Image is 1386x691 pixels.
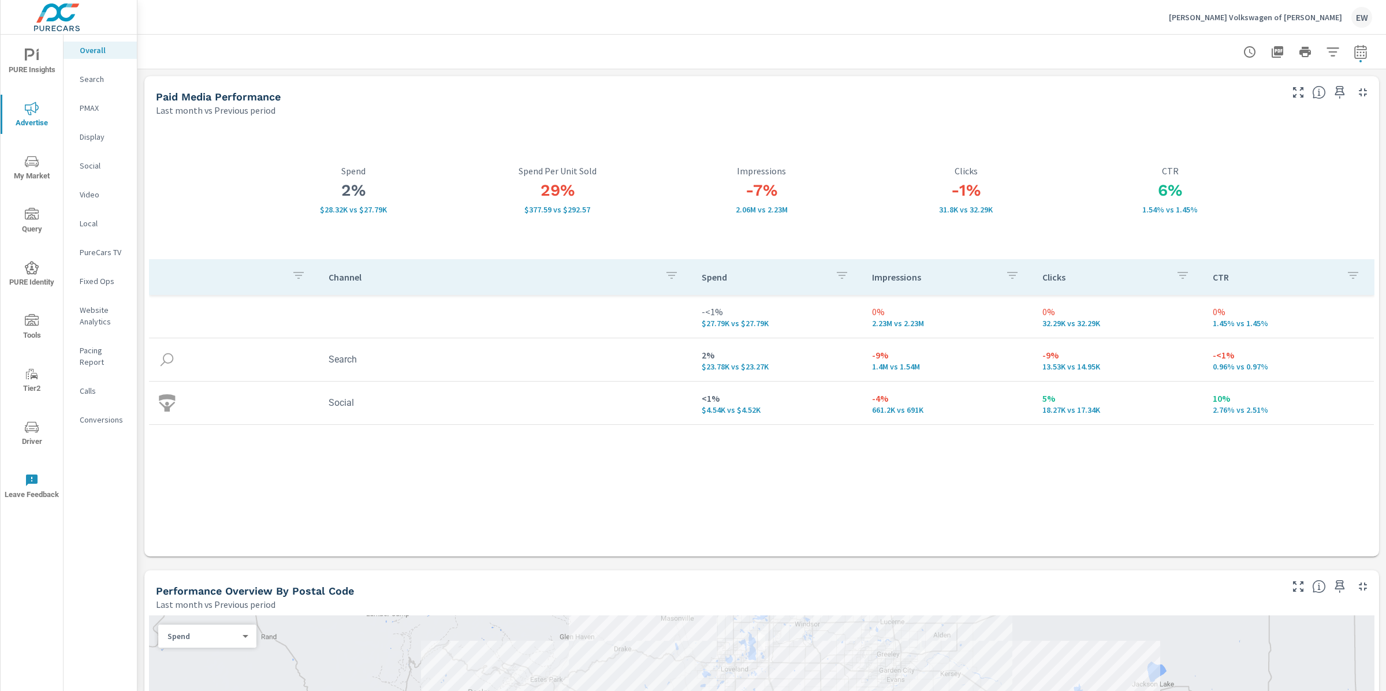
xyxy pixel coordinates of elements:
p: Website Analytics [80,304,128,327]
td: Social [319,388,692,417]
p: -<1% [1213,348,1365,362]
p: Conversions [80,414,128,425]
h3: 6% [1068,181,1272,200]
div: PureCars TV [64,244,137,261]
span: PURE Insights [4,48,59,77]
button: Make Fullscreen [1289,577,1307,596]
p: 1.54% vs 1.45% [1068,205,1272,214]
p: <1% [702,391,854,405]
p: Clicks [864,166,1068,176]
div: Website Analytics [64,301,137,330]
p: Pacing Report [80,345,128,368]
div: Calls [64,382,137,399]
p: -9% [1042,348,1194,362]
p: Spend [167,631,238,641]
p: Clicks [1042,271,1167,283]
p: $4,535 vs $4,524 [702,405,854,414]
div: Fixed Ops [64,272,137,290]
span: PURE Identity [4,261,59,289]
h3: -7% [660,181,864,200]
p: Spend [251,166,456,176]
p: $28,319 vs $27,794 [251,205,456,214]
p: $23,784 vs $23,270 [702,362,854,371]
p: 31,802 vs 32,286 [864,205,1068,214]
p: -9% [872,348,1024,362]
span: Understand performance data by postal code. Individual postal codes can be selected and expanded ... [1312,580,1326,593]
p: 13.53K vs 14.95K [1042,362,1194,371]
p: Social [80,160,128,171]
img: icon-social.svg [158,394,176,412]
div: Pacing Report [64,342,137,371]
span: Driver [4,420,59,449]
div: Spend [158,631,247,642]
div: Social [64,157,137,174]
p: 2,064,519 vs 2,228,665 [660,205,864,214]
div: PMAX [64,99,137,117]
p: Display [80,131,128,143]
h3: 2% [251,181,456,200]
button: Minimize Widget [1354,577,1372,596]
p: $27,794 vs $27,794 [702,319,854,328]
p: 661,202 vs 691,004 [872,405,1024,414]
div: Conversions [64,411,137,428]
span: Leave Feedback [4,473,59,502]
p: 2,228,665 vs 2,228,665 [872,319,1024,328]
span: My Market [4,155,59,183]
span: Save this to your personalized report [1331,577,1349,596]
p: [PERSON_NAME] Volkswagen of [PERSON_NAME] [1169,12,1342,23]
p: CTR [1213,271,1337,283]
h5: Performance Overview By Postal Code [156,585,354,597]
p: Calls [80,385,128,397]
h5: Paid Media Performance [156,91,281,103]
p: 0% [872,305,1024,319]
p: $377.59 vs $292.57 [456,205,660,214]
p: 18,270 vs 17,339 [1042,405,1194,414]
div: nav menu [1,35,63,513]
p: Local [80,218,128,229]
span: Advertise [4,102,59,130]
td: Search [319,345,692,374]
p: CTR [1068,166,1272,176]
p: Spend [702,271,826,283]
p: Channel [329,271,655,283]
div: Video [64,186,137,203]
span: Tools [4,314,59,342]
p: 2% [702,348,854,362]
h3: -1% [864,181,1068,200]
span: Tier2 [4,367,59,395]
span: Query [4,208,59,236]
p: 5% [1042,391,1194,405]
span: Understand performance metrics over the selected time range. [1312,85,1326,99]
button: Select Date Range [1349,40,1372,64]
p: 32,286 vs 32,286 [1042,319,1194,328]
button: Make Fullscreen [1289,83,1307,102]
p: Search [80,73,128,85]
p: Spend Per Unit Sold [456,166,660,176]
p: PMAX [80,102,128,114]
p: PureCars TV [80,246,128,258]
p: 1,403,317 vs 1,537,661 [872,362,1024,371]
p: Impressions [660,166,864,176]
p: Last month vs Previous period [156,103,275,117]
div: Local [64,215,137,232]
p: 10% [1213,391,1365,405]
p: 2.76% vs 2.51% [1213,405,1365,414]
div: Display [64,128,137,145]
span: Save this to your personalized report [1331,83,1349,102]
div: Overall [64,42,137,59]
p: 0% [1042,305,1194,319]
p: Video [80,189,128,200]
img: icon-search.svg [158,351,176,368]
p: -<1% [702,305,854,319]
button: Minimize Widget [1354,83,1372,102]
div: Search [64,70,137,88]
div: EW [1351,7,1372,28]
p: Impressions [872,271,996,283]
h3: 29% [456,181,660,200]
button: "Export Report to PDF" [1266,40,1289,64]
p: Fixed Ops [80,275,128,287]
p: Last month vs Previous period [156,597,275,611]
p: 1.45% vs 1.45% [1213,319,1365,328]
p: Overall [80,44,128,56]
p: 0% [1213,305,1365,319]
